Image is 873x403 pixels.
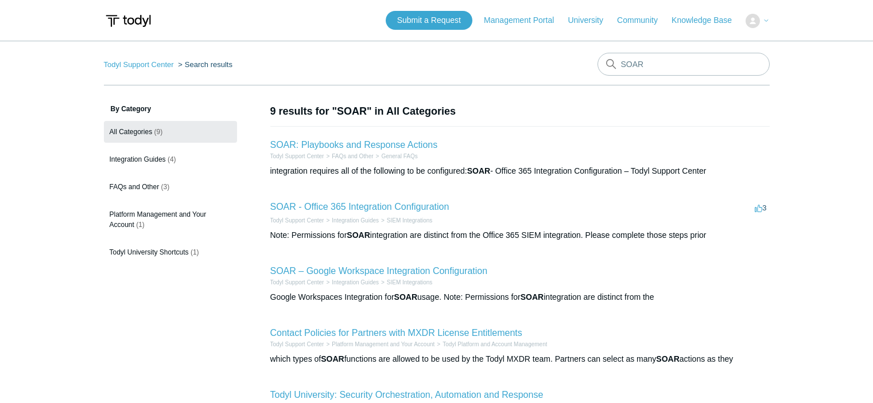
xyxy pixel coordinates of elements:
[270,104,770,119] h1: 9 results for "SOAR" in All Categories
[270,340,324,349] li: Todyl Support Center
[176,60,232,69] li: Search results
[387,217,432,224] a: SIEM Integrations
[110,248,189,256] span: Todyl University Shortcuts
[394,292,417,302] em: SOAR
[379,278,432,287] li: SIEM Integrations
[381,153,417,159] a: General FAQs
[656,354,679,363] em: SOAR
[386,11,472,30] a: Submit a Request
[270,217,324,224] a: Todyl Support Center
[270,152,324,161] li: Todyl Support Center
[324,340,434,349] li: Platform Management and Your Account
[332,341,434,347] a: Platform Management and Your Account
[104,10,153,32] img: Todyl Support Center Help Center home page
[270,341,324,347] a: Todyl Support Center
[270,390,544,400] a: Todyl University: Security Orchestration, Automation and Response
[104,104,237,114] h3: By Category
[347,230,370,240] em: SOAR
[617,14,669,26] a: Community
[136,221,145,229] span: (1)
[270,229,770,241] div: Note: Permissions for integration are distinct from the Office 365 SIEM integration. Please compl...
[332,279,379,285] a: Integration Guides
[379,216,432,225] li: SIEM Integrations
[270,202,449,212] a: SOAR - Office 365 Integration Configuration
[332,153,373,159] a: FAQs and Other
[374,152,418,161] li: General FAQs
[270,279,324,285] a: Todyl Support Center
[321,354,344,363] em: SOAR
[434,340,547,349] li: Todyl Platform and Account Management
[672,14,743,26] a: Knowledge Base
[110,128,153,136] span: All Categories
[270,291,770,303] div: Google Workspaces Integration for usage. Note: Permissions for integration are distinct from the
[154,128,163,136] span: (9)
[270,165,770,177] div: integration requires all of the following to be configured: - Office 365 Integration Configuratio...
[270,328,522,338] a: Contact Policies for Partners with MXDR License Entitlements
[443,341,547,347] a: Todyl Platform and Account Management
[104,204,237,236] a: Platform Management and Your Account (1)
[324,152,373,161] li: FAQs and Other
[110,210,207,229] span: Platform Management and Your Account
[104,60,174,69] a: Todyl Support Center
[104,148,237,170] a: Integration Guides (4)
[270,278,324,287] li: Todyl Support Center
[270,140,438,150] a: SOAR: Playbooks and Response Actions
[568,14,614,26] a: University
[270,153,324,159] a: Todyl Support Center
[110,183,160,191] span: FAQs and Other
[467,166,490,175] em: SOAR
[168,155,176,163] span: (4)
[332,217,379,224] a: Integration Guides
[270,353,770,365] div: which types of functions are allowed to be used by the Todyl MXDR team. Partners can select as ma...
[484,14,565,26] a: Management Portal
[324,216,379,225] li: Integration Guides
[755,204,766,212] span: 3
[324,278,379,287] li: Integration Guides
[110,155,166,163] span: Integration Guides
[521,292,544,302] em: SOAR
[161,183,170,191] span: (3)
[104,121,237,143] a: All Categories (9)
[387,279,432,285] a: SIEM Integrations
[270,266,488,276] a: SOAR – Google Workspace Integration Configuration
[104,241,237,263] a: Todyl University Shortcuts (1)
[597,53,770,76] input: Search
[104,60,176,69] li: Todyl Support Center
[270,216,324,225] li: Todyl Support Center
[104,176,237,198] a: FAQs and Other (3)
[191,248,199,256] span: (1)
